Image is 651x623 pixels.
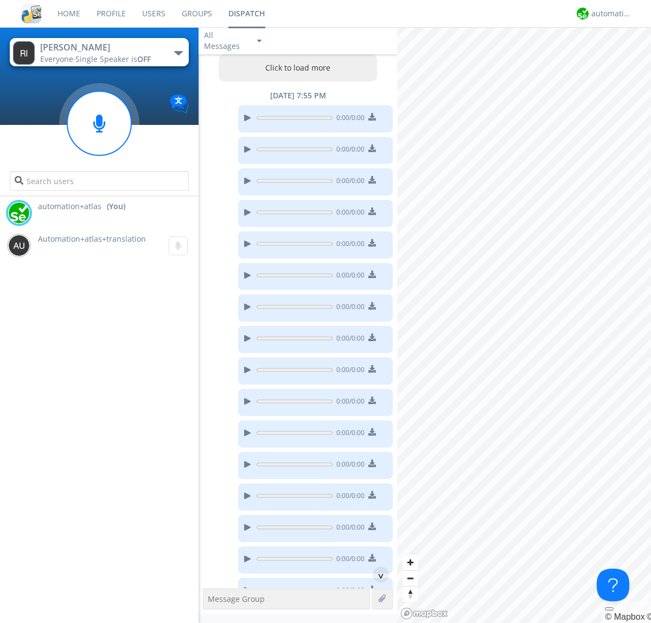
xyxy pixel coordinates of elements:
img: download media button [368,397,376,404]
button: Toggle attribution [605,607,614,611]
span: OFF [137,54,151,64]
span: 0:00 / 0:00 [333,270,365,282]
a: Mapbox [605,612,644,621]
img: download media button [368,554,376,562]
iframe: Toggle Customer Support [597,569,629,601]
div: All Messages [204,30,247,52]
img: download media button [368,491,376,499]
span: Single Speaker is [75,54,151,64]
button: Zoom out [403,570,418,586]
img: download media button [368,460,376,467]
span: 0:00 / 0:00 [333,239,365,251]
div: automation+atlas [591,8,632,19]
button: Click to load more [219,54,378,81]
img: download media button [368,176,376,184]
div: [DATE] 7:55 PM [199,90,397,101]
img: 373638.png [8,235,30,256]
div: (You) [107,201,125,212]
span: Zoom out [403,571,418,586]
input: Search users [10,171,188,191]
img: download media button [368,523,376,530]
button: Reset bearing to north [403,586,418,602]
img: d2d01cd9b4174d08988066c6d424eccd [577,8,589,20]
img: download media button [368,113,376,121]
span: 0:00 / 0:00 [333,302,365,314]
img: download media button [368,239,376,247]
span: 0:00 / 0:00 [333,207,365,219]
a: Mapbox logo [400,607,448,620]
img: 373638.png [13,41,35,65]
img: download media button [368,365,376,373]
div: Everyone · [40,54,162,65]
span: 0:00 / 0:00 [333,523,365,534]
img: download media button [368,428,376,436]
img: download media button [368,333,376,341]
span: 0:00 / 0:00 [333,333,365,345]
img: download media button [368,144,376,152]
span: 0:00 / 0:00 [333,491,365,503]
img: Translation enabled [170,95,189,114]
img: download media button [368,270,376,278]
img: download media button [368,586,376,593]
span: 0:00 / 0:00 [333,176,365,188]
span: 0:00 / 0:00 [333,365,365,377]
span: 0:00 / 0:00 [333,428,365,440]
span: 0:00 / 0:00 [333,554,365,566]
div: [PERSON_NAME] [40,41,162,54]
span: 0:00 / 0:00 [333,397,365,408]
div: ^ [373,567,389,583]
img: download media button [368,302,376,310]
img: d2d01cd9b4174d08988066c6d424eccd [8,202,30,224]
span: automation+atlas [38,201,101,212]
span: Automation+atlas+translation [38,234,146,244]
img: download media button [368,207,376,215]
img: caret-down-sm.svg [257,40,261,42]
span: 0:00 / 0:00 [333,113,365,125]
span: 0:00 / 0:00 [333,144,365,156]
span: 0:00 / 0:00 [333,586,365,597]
button: Zoom in [403,555,418,570]
img: cddb5a64eb264b2086981ab96f4c1ba7 [22,4,41,23]
button: [PERSON_NAME]Everyone·Single Speaker isOFF [10,38,188,66]
span: 0:00 / 0:00 [333,460,365,471]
